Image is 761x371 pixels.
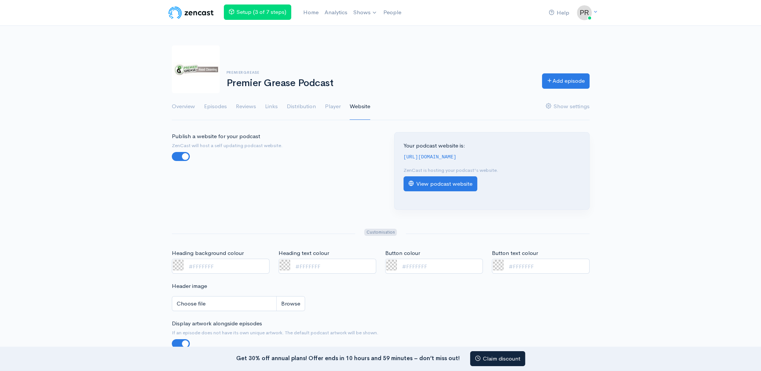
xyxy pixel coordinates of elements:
[226,70,533,74] h6: premiergrease
[385,249,420,258] label: Button colour
[172,259,270,274] input: #FFFFFFF
[287,93,316,120] a: Distribution
[364,229,397,236] span: Customisation
[404,142,580,150] p: Your podcast website is:
[492,249,538,258] label: Button text colour
[236,354,460,361] strong: Get 30% off annual plans! Offer ends in 10 hours and 59 minutes – don’t miss out!
[172,93,195,120] a: Overview
[322,4,350,21] a: Analytics
[325,93,341,120] a: Player
[404,176,477,192] a: View podcast website
[172,249,244,258] label: Heading background colour
[350,4,380,21] a: Shows
[546,93,590,120] a: Show settings
[385,259,483,274] input: #FFFFFFF
[577,5,592,20] img: ...
[172,319,262,328] label: Display artwork alongside episodes
[546,5,572,21] a: Help
[380,4,404,21] a: People
[167,5,215,20] img: ZenCast Logo
[300,4,322,21] a: Home
[265,93,278,120] a: Links
[172,282,207,291] label: Header image
[492,259,590,274] input: #FFFFFFF
[172,132,260,141] label: Publish a website for your podcast
[278,259,376,274] input: #FFFFFFF
[470,351,525,367] a: Claim discount
[204,93,227,120] a: Episodes
[542,73,590,89] a: Add episode
[236,93,256,120] a: Reviews
[350,93,370,120] a: Website
[226,78,533,89] h1: Premier Grease Podcast
[278,249,329,258] label: Heading text colour
[404,154,457,160] code: [URL][DOMAIN_NAME]
[172,329,590,337] small: If an episode does not have its own unique artwork. The default podcast artwork will be shown.
[404,167,580,174] p: ZenCast is hosting your podcast's website.
[224,4,291,20] a: Setup (3 of 7 steps)
[172,142,376,149] small: ZenCast will host a self updating podcast website.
